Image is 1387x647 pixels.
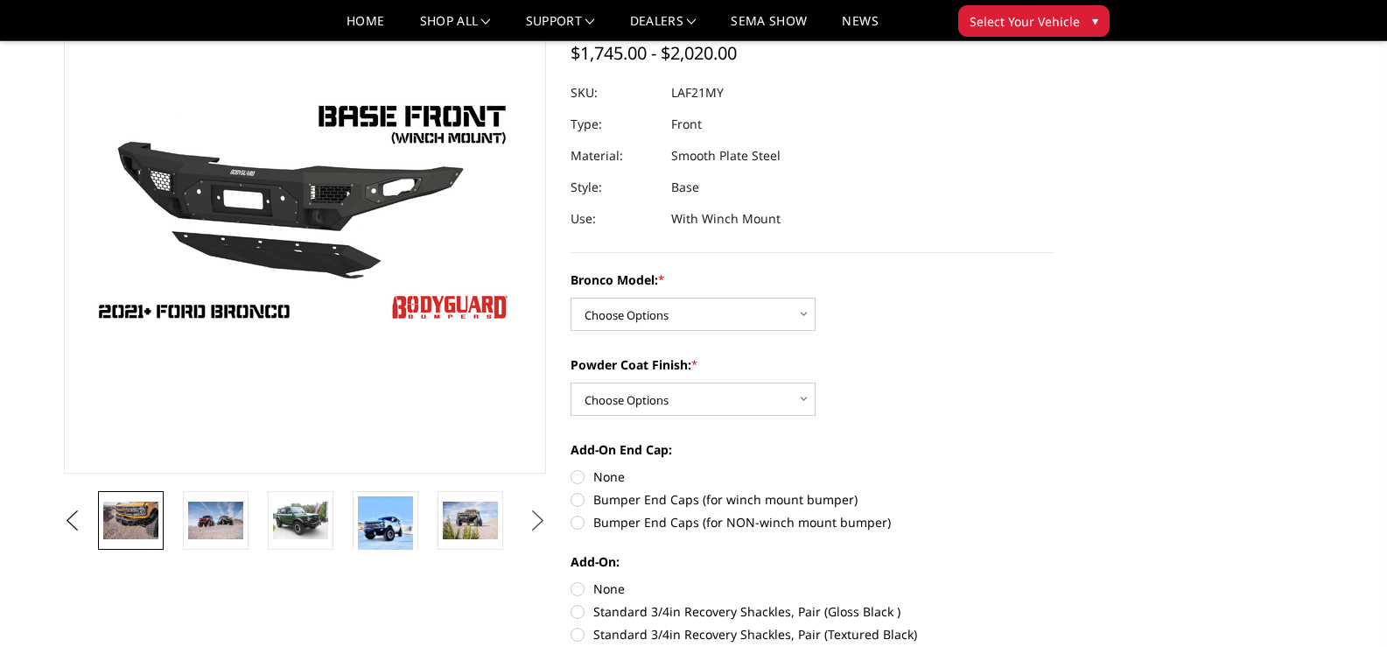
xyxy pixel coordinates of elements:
dd: Smooth Plate Steel [671,140,781,172]
a: Dealers [630,15,697,40]
dd: With Winch Mount [671,203,781,235]
img: Bronco Base Front (winch mount) [103,502,158,538]
dt: Style: [571,172,658,203]
img: Bronco Base Front (winch mount) [273,502,328,538]
label: Bumper End Caps (for NON-winch mount bumper) [571,513,1054,531]
a: SEMA Show [731,15,807,40]
button: Previous [60,508,86,534]
label: Bronco Model: [571,271,1054,289]
span: $1,745.00 - $2,020.00 [571,41,737,65]
label: Powder Coat Finish: [571,355,1054,374]
img: Bronco Base Front (winch mount) [188,502,243,538]
label: Standard 3/4in Recovery Shackles, Pair (Gloss Black ) [571,602,1054,621]
dt: Type: [571,109,658,140]
dd: Base [671,172,699,203]
a: News [842,15,878,40]
a: Support [526,15,595,40]
label: None [571,580,1054,598]
label: Add-On: [571,552,1054,571]
dt: Material: [571,140,658,172]
label: Standard 3/4in Recovery Shackles, Pair (Textured Black) [571,625,1054,643]
dd: Front [671,109,702,140]
label: Bumper End Caps (for winch mount bumper) [571,490,1054,509]
img: Bronco Base Front (winch mount) [358,496,413,570]
button: Select Your Vehicle [958,5,1110,37]
span: ▾ [1092,11,1098,30]
img: Bronco Base Front (winch mount) [443,502,498,538]
button: Next [524,508,550,534]
a: shop all [420,15,491,40]
dt: SKU: [571,77,658,109]
label: Add-On End Cap: [571,440,1054,459]
span: Select Your Vehicle [970,12,1080,31]
dd: LAF21MY [671,77,724,109]
iframe: Chat Widget [1299,563,1387,647]
a: Home [347,15,384,40]
label: None [571,468,1054,486]
dt: Use: [571,203,658,235]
